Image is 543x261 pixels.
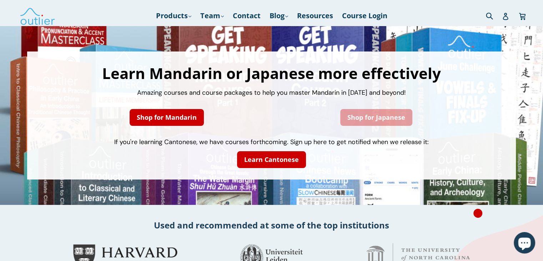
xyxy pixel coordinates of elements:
a: Learn Cantonese [237,151,306,168]
a: Shop for Mandarin [130,109,204,126]
a: Products [152,9,195,22]
a: Contact [229,9,264,22]
inbox-online-store-chat: Shopify online store chat [512,232,537,255]
input: Search [484,8,504,23]
a: Team [197,9,227,22]
a: Shop for Japanese [340,109,412,126]
span: If you're learning Cantonese, we have courses forthcoming. Sign up here to get notified when we r... [114,138,429,146]
a: Blog [266,9,292,22]
a: Course Login [338,9,391,22]
img: Outlier Linguistics [20,5,55,26]
h1: Learn Mandarin or Japanese more effectively [34,66,509,81]
a: Resources [293,9,337,22]
span: Amazing courses and course packages to help you master Mandarin in [DATE] and beyond! [137,88,406,97]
